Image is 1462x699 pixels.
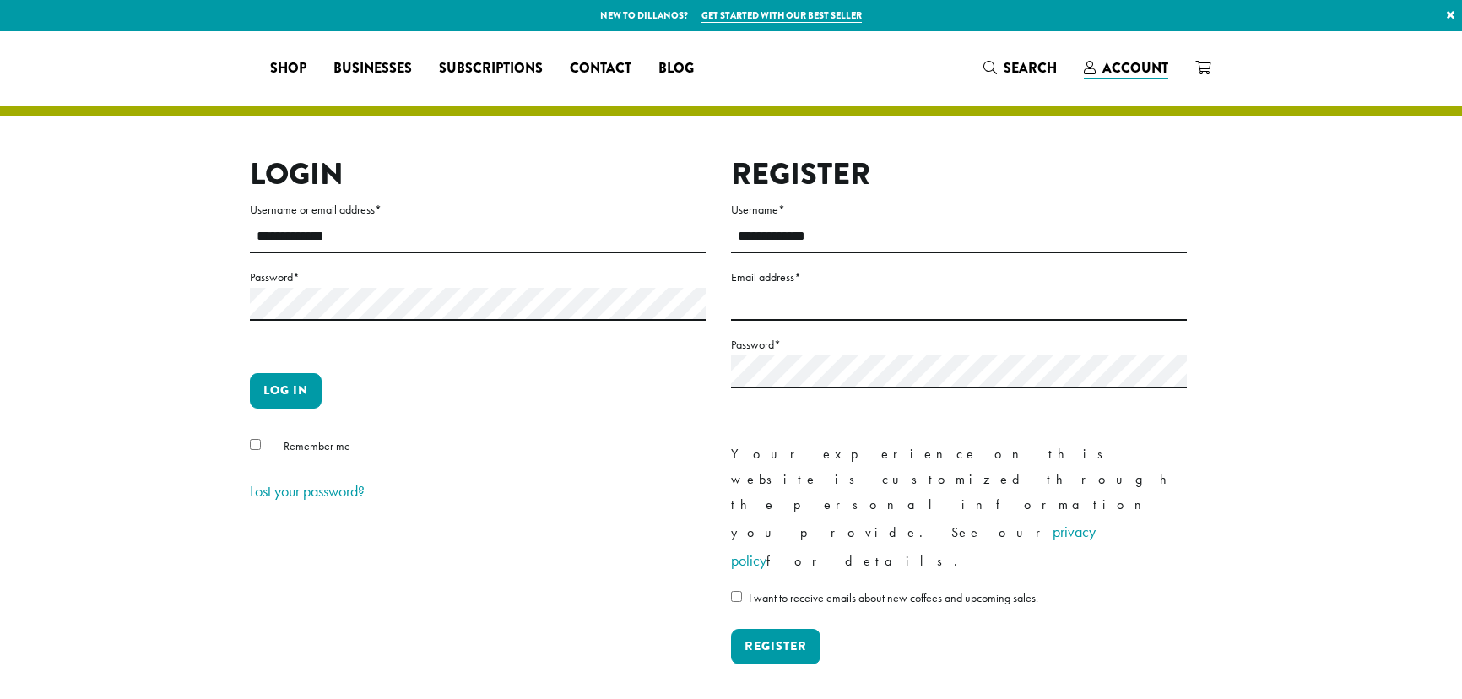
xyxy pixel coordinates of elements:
button: Log in [250,373,322,409]
a: privacy policy [731,522,1096,570]
span: Businesses [333,58,412,79]
span: I want to receive emails about new coffees and upcoming sales. [749,590,1038,605]
h2: Register [731,156,1187,192]
span: Account [1102,58,1168,78]
label: Username [731,199,1187,220]
label: Email address [731,267,1187,288]
a: Lost your password? [250,481,365,501]
label: Username or email address [250,199,706,220]
a: Search [970,54,1070,82]
span: Shop [270,58,306,79]
a: Get started with our best seller [701,8,862,23]
button: Register [731,629,820,664]
span: Search [1004,58,1057,78]
span: Subscriptions [439,58,543,79]
span: Remember me [284,438,350,453]
p: Your experience on this website is customized through the personal information you provide. See o... [731,442,1187,575]
a: Shop [257,55,320,82]
label: Password [731,334,1187,355]
h2: Login [250,156,706,192]
input: I want to receive emails about new coffees and upcoming sales. [731,591,742,602]
span: Blog [658,58,694,79]
label: Password [250,267,706,288]
span: Contact [570,58,631,79]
